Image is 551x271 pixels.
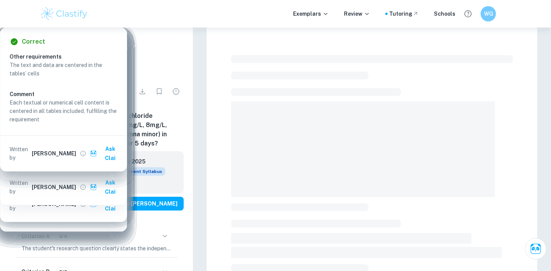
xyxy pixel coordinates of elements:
[119,167,165,176] span: Current Syllabus
[168,84,184,99] div: Report issue
[389,10,419,18] a: Tutoring
[78,182,88,193] button: View full profile
[40,6,88,21] img: Clastify logo
[78,148,88,159] button: View full profile
[152,84,167,99] div: Bookmark
[56,233,70,240] span: 5/6
[22,37,45,46] h6: Correct
[88,142,124,165] button: Ask Clai
[10,179,30,196] p: Written by
[461,7,474,20] button: Help and Feedback
[32,149,76,158] h6: [PERSON_NAME]
[32,183,76,191] h6: [PERSON_NAME]
[90,150,97,157] img: clai.svg
[293,10,329,18] p: Exemplars
[88,176,124,199] button: Ask Clai
[90,184,97,191] img: clai.svg
[119,167,165,176] div: This exemplar is based on the current syllabus. Feel free to refer to it for inspiration/ideas wh...
[10,98,117,124] p: Each textual or numerical cell content is centered in all tables included, fulfilling the require...
[484,10,493,18] h6: WG
[111,197,184,211] button: View [PERSON_NAME]
[21,232,50,240] h6: Criterion A
[10,90,117,98] h6: Comment
[10,61,117,78] p: The text and data are centered in the tables’ cells
[135,84,150,99] div: Download
[119,157,159,166] h6: May 2025
[481,6,496,21] button: WG
[344,10,370,18] p: Review
[21,244,171,253] p: The student's research question clearly states the independent and dependent variables, along wit...
[525,238,546,260] button: Ask Clai
[434,10,455,18] a: Schools
[10,145,30,162] p: Written by
[10,52,124,61] h6: Other requirements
